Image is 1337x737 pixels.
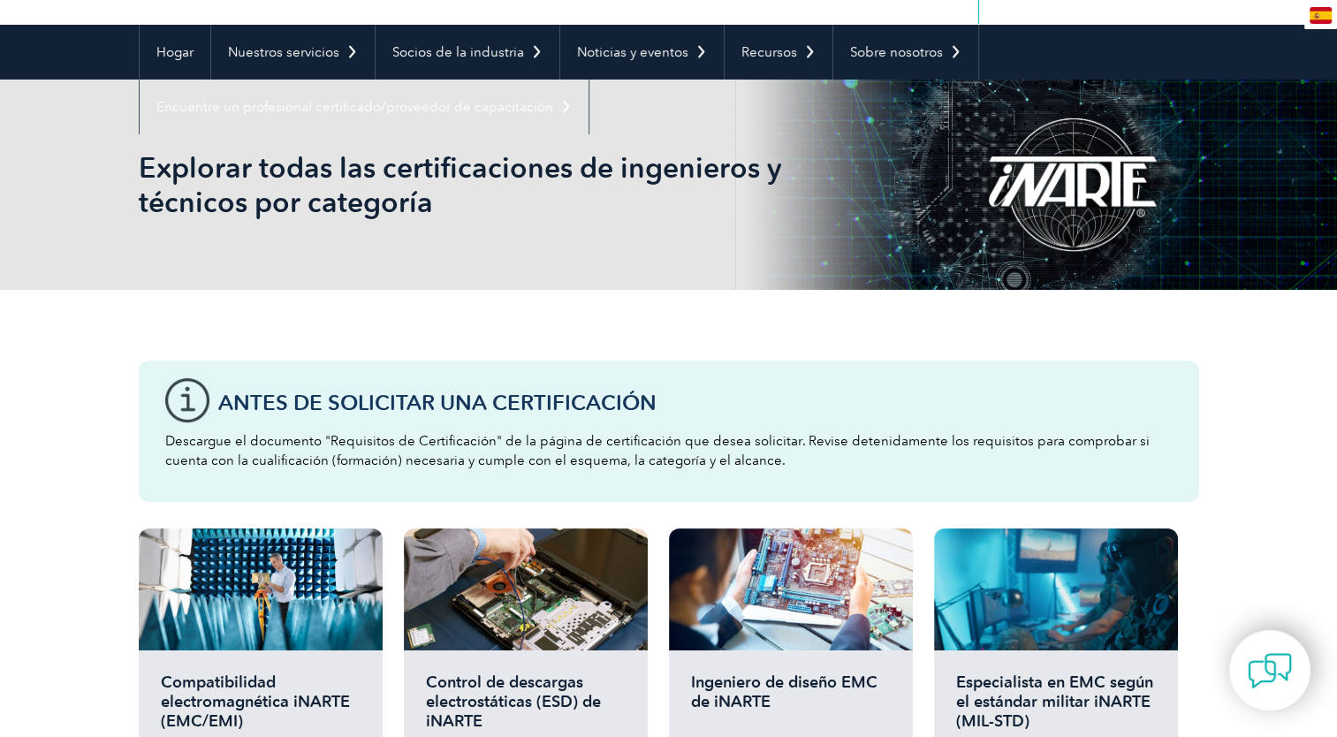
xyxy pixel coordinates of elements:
[956,672,1153,731] font: Especialista en EMC según el estándar militar iNARTE (MIL-STD)
[725,25,832,80] a: Recursos
[850,44,943,60] font: Sobre nosotros
[139,150,781,219] font: Explorar todas las certificaciones de ingenieros y técnicos por categoría
[577,44,688,60] font: Noticias y eventos
[560,25,724,80] a: Noticias y eventos
[218,390,657,415] font: Antes de solicitar una certificación
[833,25,978,80] a: Sobre nosotros
[165,433,1150,468] font: Descargue el documento "Requisitos de Certificación" de la página de certificación que desea soli...
[741,44,797,60] font: Recursos
[376,25,559,80] a: Socios de la industria
[211,25,375,80] a: Nuestros servicios
[228,44,339,60] font: Nuestros servicios
[140,25,210,80] a: Hogar
[156,44,194,60] font: Hogar
[1248,649,1292,693] img: contact-chat.png
[426,672,601,731] font: Control de descargas electrostáticas (ESD) de iNARTE
[691,672,877,711] font: Ingeniero de diseño EMC de iNARTE
[161,672,350,731] font: Compatibilidad electromagnética iNARTE (EMC/EMI)
[392,44,524,60] font: Socios de la industria
[156,99,553,115] font: Encuentre un profesional certificado/proveedor de capacitación
[140,80,589,134] a: Encuentre un profesional certificado/proveedor de capacitación
[1310,7,1332,24] img: es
